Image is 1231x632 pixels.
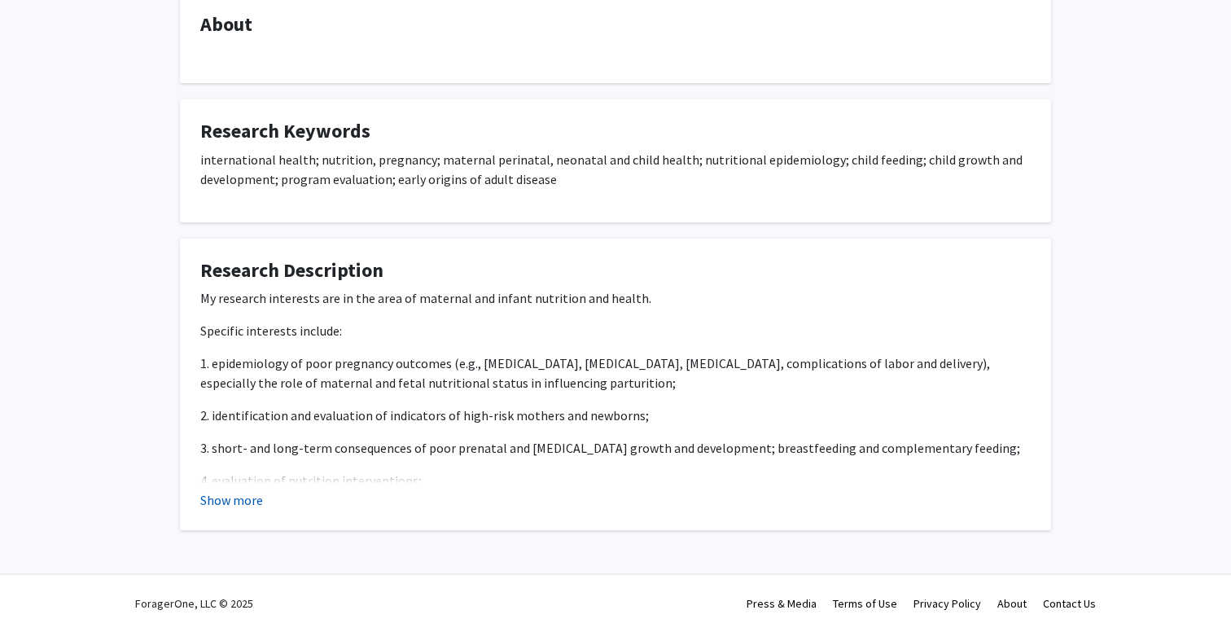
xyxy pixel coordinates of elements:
p: 2. identification and evaluation of indicators of high-risk mothers and newborns; [200,406,1031,425]
p: 1. epidemiology of poor pregnancy outcomes (e.g., [MEDICAL_DATA], [MEDICAL_DATA], [MEDICAL_DATA],... [200,353,1031,393]
p: 4. evaluation of nutrition interventions; [200,471,1031,490]
p: 3. short- and long-term consequences of poor prenatal and [MEDICAL_DATA] growth and development; ... [200,438,1031,458]
a: Press & Media [747,596,817,611]
a: Contact Us [1043,596,1096,611]
iframe: Chat [12,559,69,620]
h4: About [200,13,1031,37]
p: Specific interests include: [200,321,1031,340]
a: Terms of Use [833,596,897,611]
a: Privacy Policy [913,596,981,611]
h4: Research Keywords [200,120,1031,143]
p: My research interests are in the area of maternal and infant nutrition and health. [200,288,1031,308]
h4: Research Description [200,259,1031,283]
button: Show more [200,490,263,510]
p: international health; nutrition, pregnancy; maternal perinatal, neonatal and child health; nutrit... [200,150,1031,189]
div: ForagerOne, LLC © 2025 [135,575,253,632]
a: About [997,596,1027,611]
